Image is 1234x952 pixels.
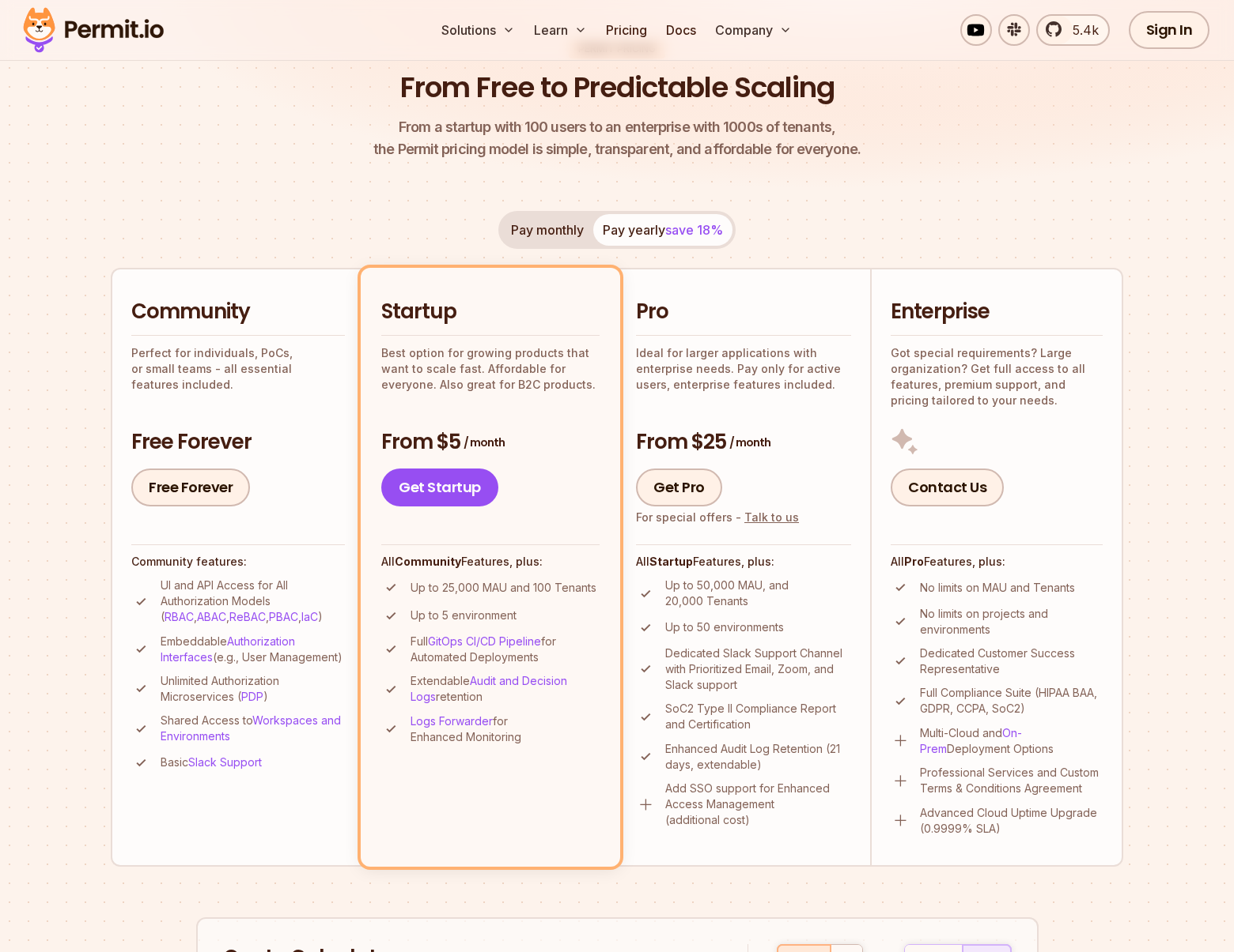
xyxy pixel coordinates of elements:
h4: All Features, plus: [381,554,600,570]
p: Unlimited Authorization Microservices ( ) [161,673,345,705]
p: the Permit pricing model is simple, transparent, and affordable for everyone. [373,116,861,160]
h4: All Features, plus: [891,554,1103,570]
p: SoC2 Type II Compliance Report and Certification [665,701,851,732]
p: Multi-Cloud and Deployment Options [920,725,1103,757]
p: Full Compliance Suite (HIPAA BAA, GDPR, CCPA, SoC2) [920,685,1103,717]
p: Up to 50,000 MAU, and 20,000 Tenants [665,578,851,609]
h3: Free Forever [131,428,345,457]
a: Slack Support [188,755,262,769]
a: Sign In [1129,11,1210,49]
a: 5.4k [1036,14,1110,46]
button: Learn [528,14,593,46]
a: Pricing [600,14,653,46]
h2: Community [131,298,345,326]
h3: From $25 [636,428,851,457]
p: No limits on MAU and Tenants [920,580,1075,596]
p: Dedicated Slack Support Channel with Prioritized Email, Zoom, and Slack support [665,645,851,693]
p: Perfect for individuals, PoCs, or small teams - all essential features included. [131,345,345,393]
a: On-Prem [920,726,1022,755]
p: Embeddable (e.g., User Management) [161,634,345,665]
h2: Startup [381,298,600,326]
p: Enhanced Audit Log Retention (21 days, extendable) [665,741,851,773]
a: Get Startup [381,468,498,506]
p: UI and API Access for All Authorization Models ( , , , , ) [161,578,345,625]
a: Free Forever [131,468,250,506]
p: Add SSO support for Enhanced Access Management (additional cost) [665,781,851,828]
a: Audit and Decision Logs [411,674,567,703]
a: Authorization Interfaces [161,634,295,664]
strong: Community [395,555,461,568]
h4: Community features: [131,554,345,570]
p: Shared Access to [161,713,345,744]
a: Docs [660,14,702,46]
strong: Pro [904,555,924,568]
strong: Startup [649,555,693,568]
p: Up to 50 environments [665,619,784,635]
p: Up to 5 environment [411,608,517,623]
h1: From Free to Predictable Scaling [400,68,835,107]
p: Got special requirements? Large organization? Get full access to all features, premium support, a... [891,345,1103,408]
a: Talk to us [744,510,799,524]
a: Contact Us [891,468,1004,506]
p: Dedicated Customer Success Representative [920,645,1103,677]
p: Ideal for larger applications with enterprise needs. Pay only for active users, enterprise featur... [636,345,851,393]
p: Basic [161,754,262,770]
a: PBAC [269,610,298,623]
h2: Enterprise [891,298,1103,326]
p: Professional Services and Custom Terms & Conditions Agreement [920,765,1103,796]
p: Best option for growing products that want to scale fast. Affordable for everyone. Also great for... [381,345,600,393]
a: ReBAC [229,610,266,623]
a: GitOps CI/CD Pipeline [428,634,541,648]
img: Permit logo [16,3,171,57]
span: / month [729,435,770,450]
h2: Pro [636,298,851,326]
a: IaC [301,610,318,623]
a: RBAC [165,610,194,623]
a: Logs Forwarder [411,714,493,728]
div: For special offers - [636,510,799,525]
p: Full for Automated Deployments [411,634,600,665]
h4: All Features, plus: [636,554,851,570]
h3: From $5 [381,428,600,457]
p: Extendable retention [411,673,600,705]
p: No limits on projects and environments [920,606,1103,638]
span: / month [464,435,505,450]
a: ABAC [197,610,226,623]
button: Company [709,14,798,46]
p: Advanced Cloud Uptime Upgrade (0.9999% SLA) [920,805,1103,837]
span: From a startup with 100 users to an enterprise with 1000s of tenants, [373,116,861,138]
button: Solutions [435,14,521,46]
span: 5.4k [1063,21,1099,40]
a: PDP [241,690,263,703]
p: for Enhanced Monitoring [411,713,600,745]
p: Up to 25,000 MAU and 100 Tenants [411,580,596,596]
a: Get Pro [636,468,722,506]
button: Pay monthly [502,214,593,246]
